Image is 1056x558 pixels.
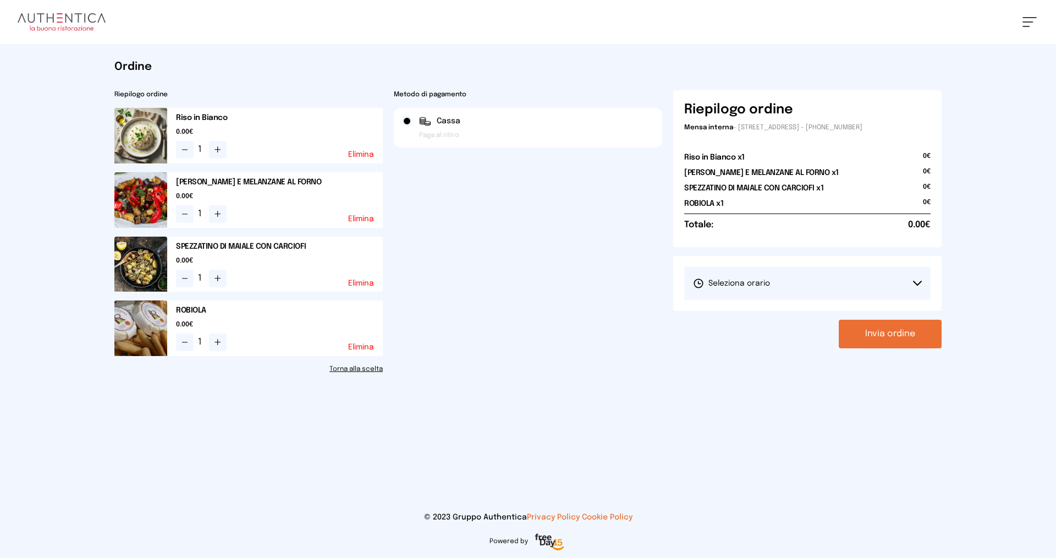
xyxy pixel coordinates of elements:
[582,513,632,521] a: Cookie Policy
[348,215,374,223] button: Elimina
[908,218,931,232] span: 0.00€
[114,365,383,374] a: Torna alla scelta
[18,13,106,31] img: logo.8f33a47.png
[114,90,383,99] h2: Riepilogo ordine
[176,192,383,201] span: 0.00€
[176,128,383,136] span: 0.00€
[114,300,167,356] img: media
[114,59,942,75] h1: Ordine
[923,183,931,198] span: 0€
[198,207,205,221] span: 1
[394,90,662,99] h2: Metodo di pagamento
[419,131,459,140] span: Paga al ritiro
[198,143,205,156] span: 1
[176,305,383,316] h2: ROBIOLA
[176,177,383,188] h2: [PERSON_NAME] E MELANZANE AL FORNO
[684,183,823,194] h2: SPEZZATINO DI MAIALE CON CARCIOFI x1
[684,198,723,209] h2: ROBIOLA x1
[684,124,733,131] span: Mensa interna
[923,198,931,214] span: 0€
[490,537,528,546] span: Powered by
[348,151,374,158] button: Elimina
[348,280,374,287] button: Elimina
[176,320,383,329] span: 0.00€
[176,241,383,252] h2: SPEZZATINO DI MAIALE CON CARCIOFI
[839,320,942,348] button: Invia ordine
[198,336,205,349] span: 1
[693,278,770,289] span: Seleziona orario
[114,172,167,228] img: media
[18,512,1038,523] p: © 2023 Gruppo Authentica
[684,152,745,163] h2: Riso in Bianco x1
[532,532,567,554] img: logo-freeday.3e08031.png
[684,101,793,119] h6: Riepilogo ordine
[348,343,374,351] button: Elimina
[114,237,167,292] img: media
[923,167,931,183] span: 0€
[527,513,580,521] a: Privacy Policy
[198,272,205,285] span: 1
[176,256,383,265] span: 0.00€
[684,267,931,300] button: Seleziona orario
[684,167,839,178] h2: [PERSON_NAME] E MELANZANE AL FORNO x1
[684,218,713,232] h6: Totale:
[923,152,931,167] span: 0€
[114,108,167,163] img: media
[684,123,931,132] p: - [STREET_ADDRESS] - [PHONE_NUMBER]
[176,112,383,123] h2: Riso in Bianco
[437,116,460,127] span: Cassa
